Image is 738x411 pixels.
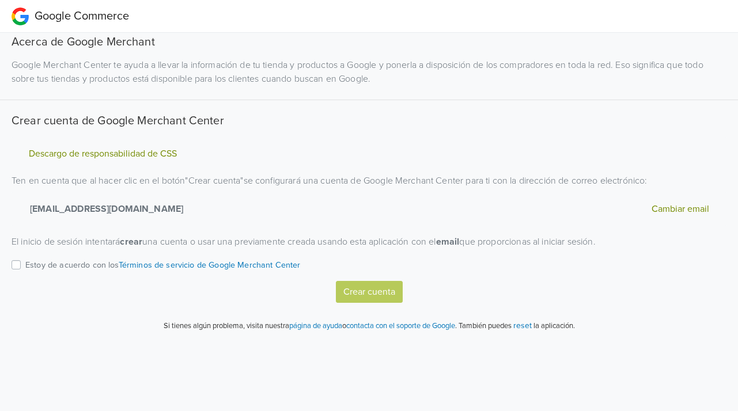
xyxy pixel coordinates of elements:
p: Ten en cuenta que al hacer clic en el botón " Crear cuenta " se configurará una cuenta de Google ... [12,174,726,226]
button: Descargo de responsabilidad de CSS [25,148,180,160]
p: También puedes la aplicación. [457,319,575,332]
strong: [EMAIL_ADDRESS][DOMAIN_NAME] [25,202,183,216]
a: contacta con el soporte de Google [346,321,455,330]
p: Estoy de acuerdo con los [25,259,301,272]
button: Cambiar email [648,201,713,216]
div: Google Merchant Center te ayuda a llevar la información de tu tienda y productos a Google y poner... [3,58,735,86]
span: Google Commerce [35,9,129,23]
h5: Crear cuenta de Google Merchant Center [12,114,726,128]
a: página de ayuda [289,321,342,330]
button: reset [513,319,532,332]
p: El inicio de sesión intentará una cuenta o usar una previamente creada usando esta aplicación con... [12,235,726,249]
p: Si tienes algún problema, visita nuestra o . [164,321,457,332]
strong: email [436,236,460,248]
strong: crear [120,236,142,248]
a: Términos de servicio de Google Merchant Center [119,260,301,270]
h5: Acerca de Google Merchant [12,35,726,49]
